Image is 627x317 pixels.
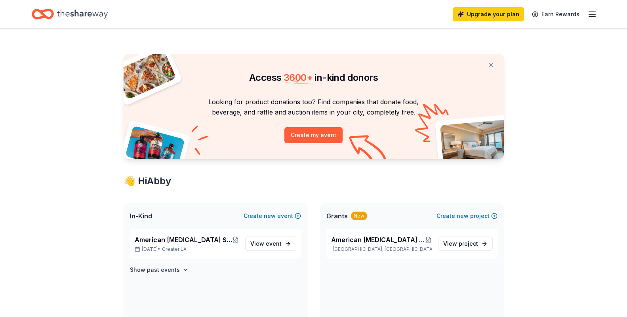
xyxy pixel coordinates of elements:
h4: Show past events [130,265,180,275]
a: Earn Rewards [527,7,584,21]
span: new [457,211,469,221]
span: 3600 + [284,72,313,83]
button: Create my event [284,127,343,143]
p: Looking for product donations too? Find companies that donate food, beverage, and raffle and auct... [133,97,494,118]
p: [DATE] • [135,246,239,252]
a: View project [438,237,493,251]
img: Pizza [114,49,176,100]
button: Createnewproject [436,211,497,221]
img: Curvy arrow [349,135,389,165]
p: [GEOGRAPHIC_DATA], [GEOGRAPHIC_DATA] [331,246,432,252]
span: new [264,211,276,221]
span: Grants [326,211,348,221]
span: Greater LA [162,246,187,252]
a: View event [245,237,296,251]
a: Upgrade your plan [453,7,524,21]
button: Createnewevent [244,211,301,221]
div: New [351,212,367,220]
span: event [266,240,282,247]
span: project [459,240,478,247]
span: Access in-kind donors [249,72,378,83]
span: American [MEDICAL_DATA] Society- Relay for Life [GEOGRAPHIC_DATA] Area [331,235,425,244]
span: View [250,239,282,248]
span: American [MEDICAL_DATA] Society Relay for Life [PERSON_NAME] / LA Mirada [135,235,233,244]
a: Home [32,5,108,23]
div: 👋 Hi Abby [124,175,504,187]
button: Show past events [130,265,189,275]
span: In-Kind [130,211,152,221]
span: View [443,239,478,248]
